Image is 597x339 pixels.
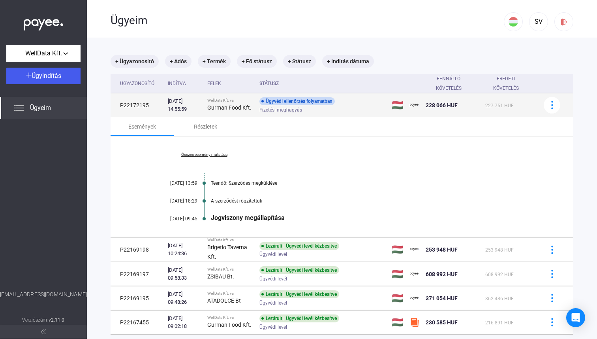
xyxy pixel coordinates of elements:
[111,286,165,310] td: P22169195
[485,103,514,108] span: 227 751 HUF
[198,55,231,68] mat-chip: + Termék
[544,241,560,258] button: more-blue
[389,311,407,334] td: 🇭🇺
[426,319,458,326] span: 230 585 HUF
[283,55,316,68] mat-chip: + Státusz
[259,298,287,308] span: Ügyvédi levél
[207,79,253,88] div: Felek
[389,286,407,310] td: 🇭🇺
[256,74,389,93] th: Státusz
[150,180,197,186] div: [DATE] 13:59
[207,291,253,296] div: WellData Kft. vs
[111,311,165,334] td: P22167455
[548,246,556,254] img: more-blue
[322,55,374,68] mat-chip: + Indítás dátuma
[207,297,241,304] strong: ATADOLCE Bt
[259,322,287,332] span: Ügyvédi levél
[49,317,65,323] strong: v2.11.0
[168,266,201,282] div: [DATE] 09:58:33
[548,270,556,278] img: more-blue
[426,271,458,277] span: 608 992 HUF
[426,102,458,108] span: 228 066 HUF
[485,247,514,253] span: 253 948 HUF
[26,72,32,78] img: plus-white.svg
[168,242,201,258] div: [DATE] 10:24:36
[207,238,253,242] div: WellData Kft. vs
[504,12,523,31] button: HU
[207,322,252,328] strong: Gurman Food Kft.
[426,295,458,301] span: 371 054 HUF
[389,238,407,262] td: 🇭🇺
[165,55,191,68] mat-chip: + Adós
[25,49,62,58] span: WellData Kft.
[14,103,24,113] img: list.svg
[111,238,165,262] td: P22169198
[410,100,419,110] img: payee-logo
[207,98,253,103] div: WellData Kft. vs
[426,246,458,253] span: 253 948 HUF
[259,266,339,274] div: Lezárult | Ügyvédi levél kézbesítve
[211,198,534,204] div: A szerződést rögzítettük
[120,79,161,88] div: Ügyazonosító
[548,294,556,302] img: more-blue
[111,14,504,27] div: Ügyeim
[560,18,568,26] img: logout-red
[111,55,159,68] mat-chip: + Ügyazonosító
[128,122,156,131] div: Események
[485,74,527,93] div: Eredeti követelés
[168,314,201,330] div: [DATE] 09:02:18
[207,244,247,260] strong: Brigetio Taverna Kft.
[566,308,585,327] div: Open Intercom Messenger
[485,74,534,93] div: Eredeti követelés
[259,97,335,105] div: Ügyvédi ellenőrzés folyamatban
[207,267,253,272] div: WellData Kft. vs
[6,68,81,84] button: Ügyindítás
[426,74,472,93] div: Fennálló követelés
[485,272,514,277] span: 608 992 HUF
[207,104,252,111] strong: Gurman Food Kft.
[410,245,419,254] img: payee-logo
[207,315,253,320] div: WellData Kft. vs
[6,45,81,62] button: WellData Kft.
[211,214,534,222] div: Jogviszony megállapítása
[548,101,556,109] img: more-blue
[259,290,339,298] div: Lezárult | Ügyvédi levél kézbesítve
[168,290,201,306] div: [DATE] 09:48:26
[548,318,556,326] img: more-blue
[259,242,339,250] div: Lezárult | Ügyvédi levél kézbesítve
[168,79,186,88] div: Indítva
[554,12,573,31] button: logout-red
[509,17,518,27] img: HU
[111,262,165,286] td: P22169197
[485,320,514,326] span: 216 891 HUF
[259,250,287,259] span: Ügyvédi levél
[389,93,407,117] td: 🇭🇺
[485,296,514,301] span: 362 486 HUF
[150,198,197,204] div: [DATE] 18:29
[532,17,545,27] div: SV
[259,314,339,322] div: Lezárult | Ügyvédi levél kézbesítve
[426,74,479,93] div: Fennálló követelés
[24,15,63,31] img: white-payee-white-dot.svg
[41,330,46,334] img: arrow-double-left-grey.svg
[410,318,419,327] img: szamlazzhu-mini
[168,79,201,88] div: Indítva
[30,103,51,113] span: Ügyeim
[211,180,534,186] div: Teendő: Szerződés megküldése
[194,122,217,131] div: Részletek
[237,55,277,68] mat-chip: + Fő státusz
[529,12,548,31] button: SV
[207,79,221,88] div: Felek
[259,274,287,284] span: Ügyvédi levél
[259,105,302,115] span: Fizetési meghagyás
[544,97,560,114] button: more-blue
[544,290,560,307] button: more-blue
[389,262,407,286] td: 🇭🇺
[544,266,560,282] button: more-blue
[410,269,419,279] img: payee-logo
[150,152,258,157] a: Összes esemény mutatása
[32,72,61,80] span: Ügyindítás
[111,93,165,117] td: P22172195
[410,294,419,303] img: payee-logo
[544,314,560,331] button: more-blue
